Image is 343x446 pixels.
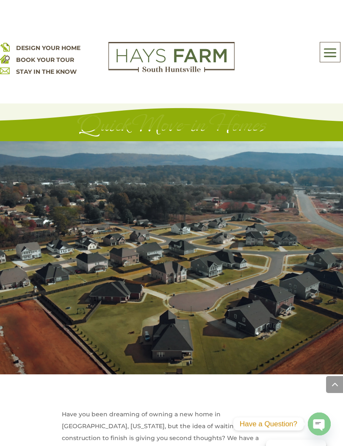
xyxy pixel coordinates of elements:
a: hays farm homes huntsville development [108,67,235,74]
a: STAY IN THE KNOW [16,68,77,75]
a: DESIGN YOUR HOME [16,44,80,52]
img: Logo [108,42,235,72]
a: BOOK YOUR TOUR [16,56,74,64]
